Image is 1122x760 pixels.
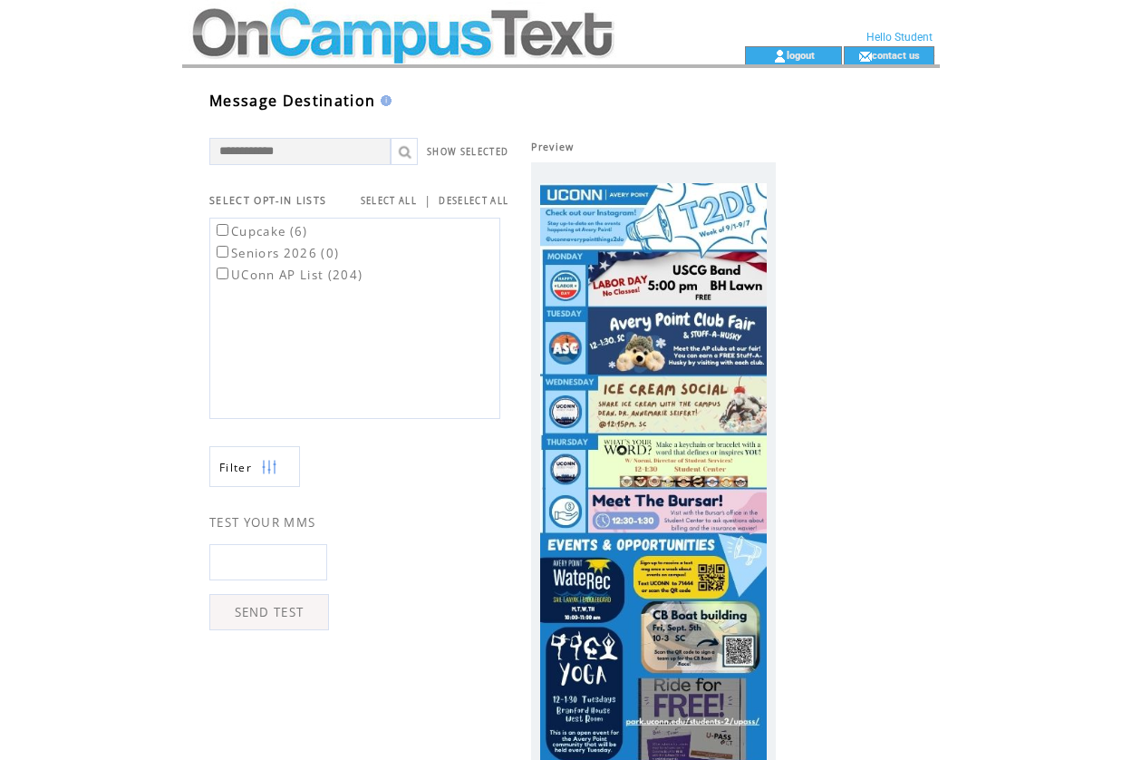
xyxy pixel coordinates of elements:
[213,245,339,261] label: Seniors 2026 (0)
[213,223,308,239] label: Cupcake (6)
[209,514,315,531] span: TEST YOUR MMS
[217,246,228,258] input: Seniors 2026 (0)
[531,141,574,153] span: Preview
[866,31,933,44] span: Hello Student
[209,194,326,207] span: SELECT OPT-IN LISTS
[787,49,815,61] a: logout
[209,446,300,487] a: Filter
[361,195,417,207] a: SELECT ALL
[375,95,392,106] img: help.gif
[424,192,431,209] span: |
[439,195,508,207] a: DESELECT ALL
[213,267,363,283] label: UConn AP List (204)
[219,460,252,475] span: Show filters
[261,447,277,488] img: filters.png
[209,594,329,630] a: SEND TEST
[872,49,920,61] a: contact us
[217,268,228,279] input: UConn AP List (204)
[427,146,508,158] a: SHOW SELECTED
[773,49,787,63] img: account_icon.gif
[217,224,228,236] input: Cupcake (6)
[209,91,375,111] span: Message Destination
[858,49,872,63] img: contact_us_icon.gif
